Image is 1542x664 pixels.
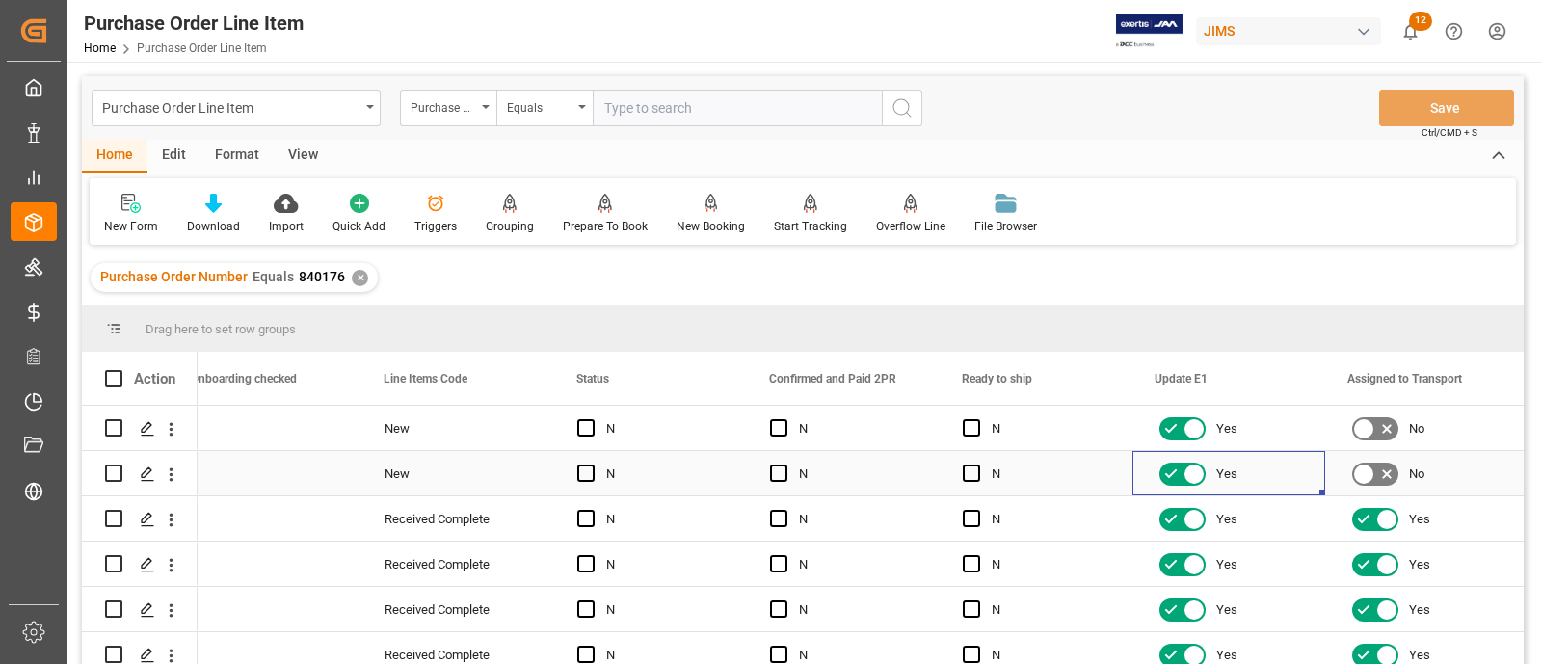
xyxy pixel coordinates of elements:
span: Yes [1216,543,1237,587]
div: File Browser [974,218,1037,235]
div: Purchase Order Line Item [84,9,304,38]
span: Update E1 [1155,372,1208,385]
div: Download [187,218,240,235]
div: N [606,497,724,542]
div: Press SPACE to select this row. [82,542,198,587]
div: Prepare To Book [563,218,648,235]
div: Press SPACE to select this row. [82,587,198,632]
span: Confirmed and Paid 2PR [769,372,896,385]
span: Purchase Order Number [100,269,248,284]
div: Home [82,140,147,173]
div: N [606,452,724,496]
div: N [992,543,1109,587]
div: Action [134,370,175,387]
span: Drag here to set row groups [146,322,296,336]
button: open menu [92,90,381,126]
div: Quick Add [332,218,385,235]
div: N [799,543,917,587]
div: N [992,497,1109,542]
button: open menu [400,90,496,126]
div: Edit [147,140,200,173]
span: Ready to ship [962,372,1032,385]
div: N [606,543,724,587]
div: Received Complete [385,497,531,542]
div: N [606,588,724,632]
div: Start Tracking [774,218,847,235]
a: Home [84,41,116,55]
div: Purchase Order Line Item [102,94,359,119]
div: Received Complete [385,588,531,632]
span: No [1409,407,1424,451]
span: 840176 [299,269,345,284]
span: Equals [253,269,294,284]
div: Triggers [414,218,457,235]
span: Yes [1409,497,1430,542]
span: Yes [1216,452,1237,496]
span: Assigned to Transport [1347,372,1462,385]
div: Overflow Line [876,218,945,235]
div: Received Complete [385,543,531,587]
span: Status [576,372,609,385]
img: Exertis%20JAM%20-%20Email%20Logo.jpg_1722504956.jpg [1116,14,1183,48]
div: Equals [507,94,572,117]
button: open menu [496,90,593,126]
div: N [606,407,724,451]
div: N [799,588,917,632]
div: Purchase Order Number [411,94,476,117]
div: View [274,140,332,173]
button: search button [882,90,922,126]
button: JIMS [1196,13,1389,49]
div: Import [269,218,304,235]
span: Yes [1409,588,1430,632]
button: Help Center [1432,10,1476,53]
div: N [992,407,1109,451]
div: Format [200,140,274,173]
div: Press SPACE to select this row. [82,406,198,451]
button: show 12 new notifications [1389,10,1432,53]
div: New Form [104,218,158,235]
span: Ctrl/CMD + S [1422,125,1477,140]
div: Grouping [486,218,534,235]
span: Yes [1216,497,1237,542]
span: 12 [1409,12,1432,31]
span: Yes [1409,543,1430,587]
span: Yes [1216,407,1237,451]
button: Save [1379,90,1514,126]
span: No [1409,452,1424,496]
div: N [992,452,1109,496]
span: Line Items Code [384,372,467,385]
div: New [385,452,531,496]
div: New [385,407,531,451]
span: Onboarding checked [191,372,297,385]
div: New Booking [677,218,745,235]
div: N [799,407,917,451]
div: N [799,452,917,496]
input: Type to search [593,90,882,126]
div: N [992,588,1109,632]
div: Press SPACE to select this row. [82,496,198,542]
div: JIMS [1196,17,1381,45]
span: Yes [1216,588,1237,632]
div: N [799,497,917,542]
div: Press SPACE to select this row. [82,451,198,496]
div: ✕ [352,270,368,286]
